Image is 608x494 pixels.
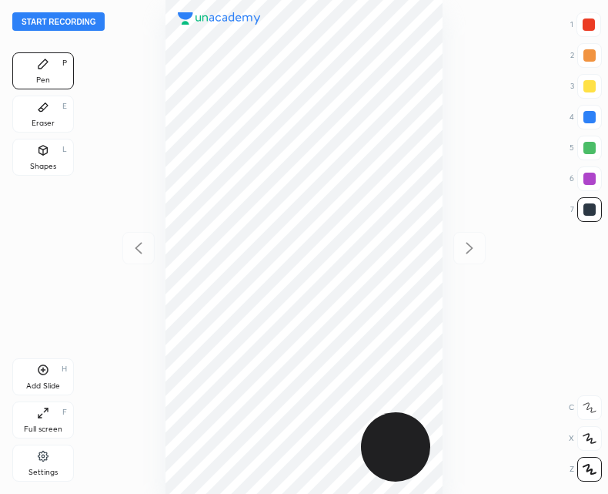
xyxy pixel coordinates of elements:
div: Shapes [30,163,56,170]
div: 2 [570,43,602,68]
div: P [62,59,67,67]
div: F [62,408,67,416]
div: E [62,102,67,110]
div: 6 [570,166,602,191]
div: Add Slide [26,382,60,390]
div: Full screen [24,425,62,433]
div: 4 [570,105,602,129]
div: Eraser [32,119,55,127]
div: X [569,426,602,451]
img: logo.38c385cc.svg [178,12,261,25]
div: 5 [570,136,602,160]
div: C [569,395,602,420]
div: Pen [36,76,50,84]
div: H [62,365,67,373]
div: 1 [570,12,601,37]
div: 3 [570,74,602,99]
button: Start recording [12,12,105,31]
div: L [62,146,67,153]
div: Z [570,457,602,482]
div: 7 [570,197,602,222]
div: Settings [28,469,58,476]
